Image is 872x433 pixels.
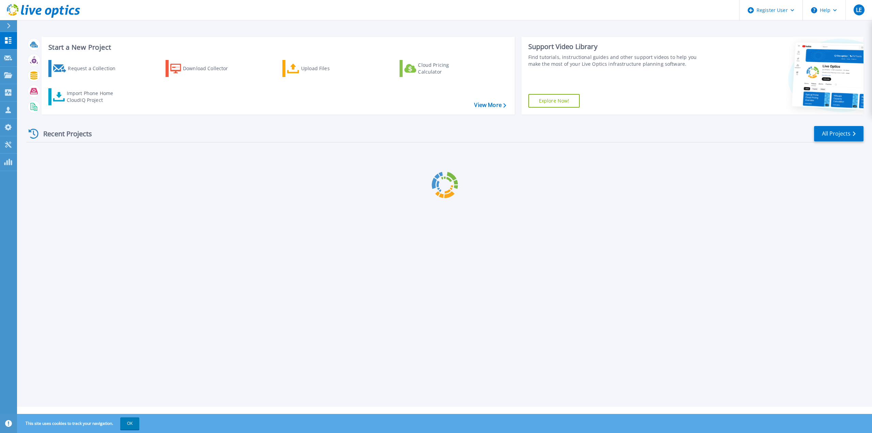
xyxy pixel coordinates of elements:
[48,60,124,77] a: Request a Collection
[528,42,705,51] div: Support Video Library
[528,54,705,67] div: Find tutorials, instructional guides and other support videos to help you make the most of your L...
[67,90,120,104] div: Import Phone Home CloudIQ Project
[400,60,476,77] a: Cloud Pricing Calculator
[856,7,862,13] span: LE
[282,60,358,77] a: Upload Files
[68,62,122,75] div: Request a Collection
[301,62,356,75] div: Upload Files
[166,60,242,77] a: Download Collector
[26,125,101,142] div: Recent Projects
[474,102,506,108] a: View More
[120,417,139,430] button: OK
[418,62,472,75] div: Cloud Pricing Calculator
[48,44,506,51] h3: Start a New Project
[814,126,863,141] a: All Projects
[528,94,580,108] a: Explore Now!
[183,62,237,75] div: Download Collector
[19,417,139,430] span: This site uses cookies to track your navigation.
